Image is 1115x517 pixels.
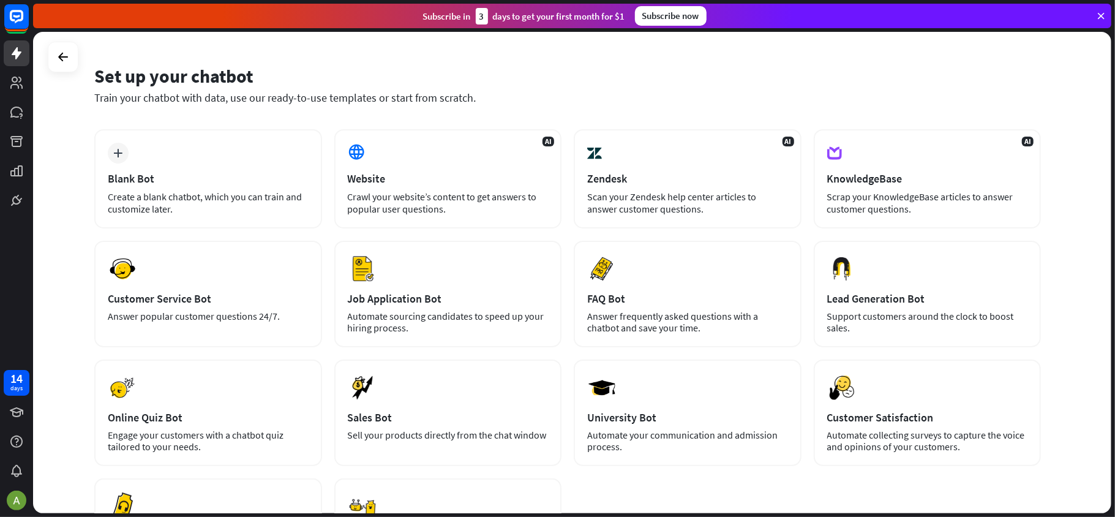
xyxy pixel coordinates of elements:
[827,191,1028,215] div: Scrap your KnowledgeBase articles to answer customer questions.
[108,172,309,186] div: Blank Bot
[10,384,23,393] div: days
[827,292,1028,306] div: Lead Generation Bot
[587,292,788,306] div: FAQ Bot
[1022,137,1034,146] span: AI
[827,410,1028,425] div: Customer Satisfaction
[783,137,794,146] span: AI
[108,429,309,453] div: Engage your customers with a chatbot quiz tailored to your needs.
[587,429,788,453] div: Automate your communication and admission process.
[108,410,309,425] div: Online Quiz Bot
[827,311,1028,334] div: Support customers around the clock to boost sales.
[108,191,309,215] div: Create a blank chatbot, which you can train and customize later.
[587,410,788,425] div: University Bot
[114,149,123,157] i: plus
[587,311,788,334] div: Answer frequently asked questions with a chatbot and save your time.
[10,373,23,384] div: 14
[587,172,788,186] div: Zendesk
[108,311,309,322] div: Answer popular customer questions 24/7.
[348,311,549,334] div: Automate sourcing candidates to speed up your hiring process.
[348,292,549,306] div: Job Application Bot
[108,292,309,306] div: Customer Service Bot
[587,191,788,215] div: Scan your Zendesk help center articles to answer customer questions.
[827,429,1028,453] div: Automate collecting surveys to capture the voice and opinions of your customers.
[542,137,554,146] span: AI
[348,191,549,215] div: Crawl your website’s content to get answers to popular user questions.
[348,410,549,425] div: Sales Bot
[4,370,29,396] a: 14 days
[348,172,549,186] div: Website
[827,172,1028,186] div: KnowledgeBase
[10,5,47,42] button: Open LiveChat chat widget
[635,6,707,26] div: Subscribe now
[94,64,1041,88] div: Set up your chatbot
[94,91,1041,105] div: Train your chatbot with data, use our ready-to-use templates or start from scratch.
[476,8,488,25] div: 3
[348,429,549,441] div: Sell your products directly from the chat window
[423,8,625,25] div: Subscribe in days to get your first month for $1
